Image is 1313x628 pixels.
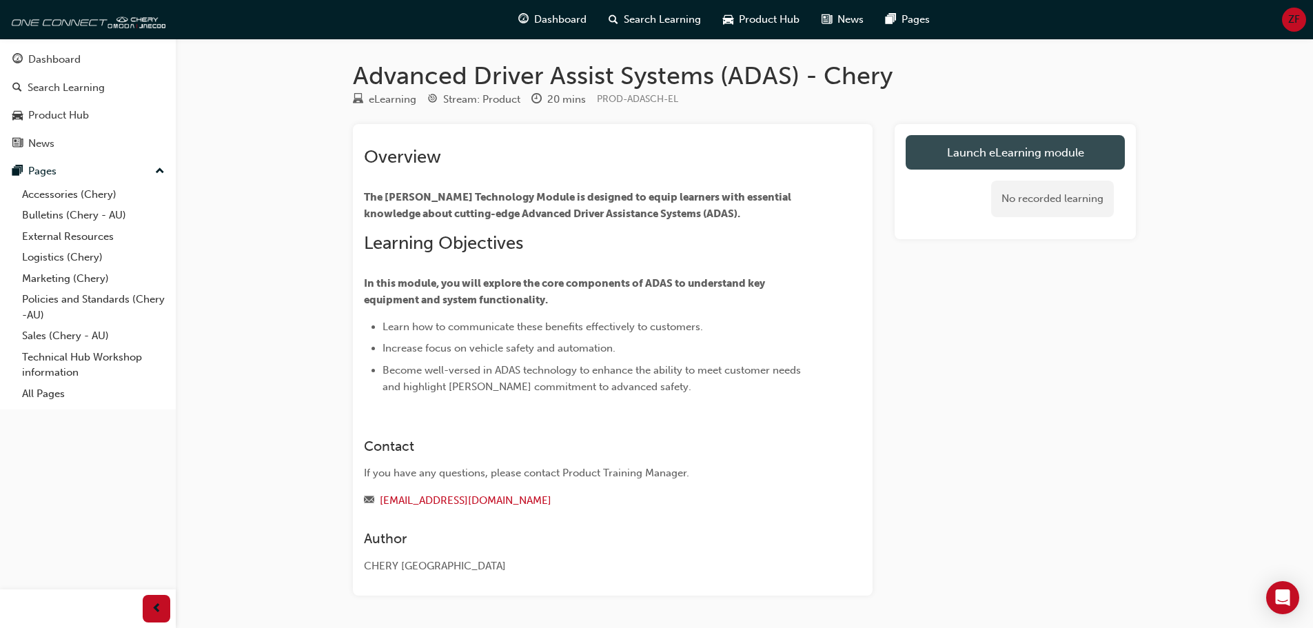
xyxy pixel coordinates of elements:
div: Stream: Product [443,92,520,108]
span: Increase focus on vehicle safety and automation. [383,342,615,354]
a: Logistics (Chery) [17,247,170,268]
button: Pages [6,159,170,184]
span: pages-icon [12,165,23,178]
span: news-icon [822,11,832,28]
a: All Pages [17,383,170,405]
div: News [28,136,54,152]
h1: Advanced Driver Assist Systems (ADAS) - Chery [353,61,1136,91]
span: car-icon [723,11,733,28]
div: Stream [427,91,520,108]
a: Dashboard [6,47,170,72]
div: Open Intercom Messenger [1266,581,1299,614]
a: Search Learning [6,75,170,101]
span: pages-icon [886,11,896,28]
div: eLearning [369,92,416,108]
div: Dashboard [28,52,81,68]
a: guage-iconDashboard [507,6,598,34]
div: No recorded learning [991,181,1114,217]
a: Product Hub [6,103,170,128]
a: External Resources [17,226,170,247]
div: Type [353,91,416,108]
span: ZF [1288,12,1300,28]
span: clock-icon [531,94,542,106]
div: Duration [531,91,586,108]
a: Policies and Standards (Chery -AU) [17,289,170,325]
a: Technical Hub Workshop information [17,347,170,383]
span: Search Learning [624,12,701,28]
span: The [PERSON_NAME] Technology Module is designed to equip learners with essential knowledge about ... [364,191,793,220]
span: News [837,12,864,28]
span: prev-icon [152,600,162,618]
span: car-icon [12,110,23,122]
div: If you have any questions, please contact Product Training Manager. [364,465,812,481]
span: Learning resource code [597,93,678,105]
span: target-icon [427,94,438,106]
button: DashboardSearch LearningProduct HubNews [6,44,170,159]
div: Product Hub [28,108,89,123]
span: In this module, you will explore the core components of ADAS to understand key equipment and syst... [364,277,767,306]
img: oneconnect [7,6,165,33]
div: 20 mins [547,92,586,108]
span: up-icon [155,163,165,181]
span: search-icon [12,82,22,94]
span: search-icon [609,11,618,28]
span: learningResourceType_ELEARNING-icon [353,94,363,106]
span: Pages [902,12,930,28]
a: search-iconSearch Learning [598,6,712,34]
span: email-icon [364,495,374,507]
span: Become well-versed in ADAS technology to enhance the ability to meet customer needs and highlight... [383,364,804,393]
a: News [6,131,170,156]
span: Learn how to communicate these benefits effectively to customers. [383,321,703,333]
a: Marketing (Chery) [17,268,170,290]
div: Search Learning [28,80,105,96]
span: Learning Objectives [364,232,523,254]
div: CHERY [GEOGRAPHIC_DATA] [364,558,812,574]
div: Email [364,492,812,509]
h3: Contact [364,438,812,454]
a: Sales (Chery - AU) [17,325,170,347]
button: ZF [1282,8,1306,32]
div: Pages [28,163,57,179]
a: news-iconNews [811,6,875,34]
a: Launch eLearning module [906,135,1125,170]
span: Overview [364,146,441,168]
span: guage-icon [518,11,529,28]
a: [EMAIL_ADDRESS][DOMAIN_NAME] [380,494,551,507]
span: Dashboard [534,12,587,28]
h3: Author [364,531,812,547]
a: car-iconProduct Hub [712,6,811,34]
span: Product Hub [739,12,800,28]
span: news-icon [12,138,23,150]
a: Bulletins (Chery - AU) [17,205,170,226]
span: guage-icon [12,54,23,66]
a: pages-iconPages [875,6,941,34]
a: Accessories (Chery) [17,184,170,205]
